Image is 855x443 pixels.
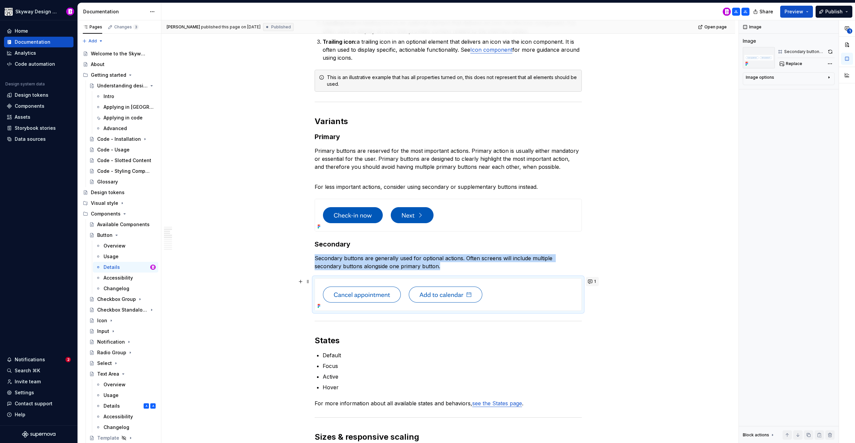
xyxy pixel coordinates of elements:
div: JL [145,403,148,409]
div: Usage [104,253,119,260]
a: Components [4,101,73,111]
button: Publish [816,6,852,18]
a: Supernova Logo [22,431,55,438]
div: Visual style [91,200,118,206]
p: For more information about all available states and behaviors, . [315,399,582,407]
a: Code - Usage [87,144,158,155]
a: see the States page [472,400,522,407]
div: Code - Styling Components [97,168,152,174]
div: Analytics [15,50,36,56]
div: Code automation [15,61,55,67]
a: Code - Installation [87,134,158,144]
div: Settings [15,389,34,396]
a: Checkbox Standalone [87,305,158,315]
a: Accessibility [93,411,158,422]
a: Code automation [4,59,73,69]
div: Applying in code [104,114,143,121]
a: Changelog [93,422,158,433]
div: Skyway Design System [15,8,58,15]
strong: States [315,336,340,345]
a: Invite team [4,376,73,387]
div: Code - Installation [97,136,141,142]
p: For less important actions, consider using secondary or supplementary buttons instead. [315,183,582,191]
div: Template [97,435,119,441]
button: Search ⌘K [4,365,73,376]
div: published this page on [DATE] [201,24,261,30]
div: Design tokens [91,189,125,196]
div: Code - Slotted Content [97,157,151,164]
div: Changelog [104,285,129,292]
div: Contact support [15,400,52,407]
div: JL [152,403,154,409]
div: Checkbox Standalone [97,307,148,313]
a: Notification [87,337,158,347]
button: Image options [746,75,832,83]
p: Primary buttons are reserved for the most important actions. Primary action is usually either man... [315,147,582,179]
div: Help [15,411,25,418]
div: Accessibility [104,413,133,420]
a: Documentation [4,37,73,47]
p: Default [323,351,582,359]
button: Skyway Design SystemBobby Davis [1,4,76,19]
div: Advanced [104,125,127,132]
div: Usage [104,392,119,399]
div: Changelog [104,424,129,431]
a: Applying in code [93,112,158,123]
a: Usage [93,251,158,262]
div: Text Area [97,371,119,377]
a: Understanding design tokens [87,80,158,91]
a: Select [87,358,158,369]
span: Replace [786,61,802,66]
div: Search ⌘K [15,367,40,374]
div: Getting started [91,72,126,78]
a: Data sources [4,134,73,144]
span: [PERSON_NAME] [167,24,200,30]
div: JL [734,9,738,14]
button: Replace [778,59,805,68]
div: About [91,61,105,68]
strong: Trailing icon: [323,38,357,45]
span: 1 [847,28,852,34]
p: Focus [323,362,582,370]
p: a trailing icon in an optional element that delivers an icon via the icon component. It is often ... [323,38,582,62]
a: About [80,59,158,70]
div: Secondary button-img [784,49,825,54]
div: Applying in [GEOGRAPHIC_DATA] [104,104,154,110]
span: Add [89,38,97,44]
div: Storybook stories [15,125,56,131]
div: Details [104,264,120,271]
a: Assets [4,112,73,122]
a: Applying in [GEOGRAPHIC_DATA] [93,102,158,112]
span: Published [271,24,291,30]
div: Understanding design tokens [97,82,148,89]
a: Glossary [87,176,158,187]
div: Block actions [743,432,769,438]
div: Documentation [83,8,146,15]
div: Image options [746,75,774,80]
p: Hover [323,383,582,391]
p: Secondary buttons are generally used for optional actions. Often screens will include multiple se... [315,254,582,270]
span: Open page [704,24,727,30]
button: 1 [586,277,599,286]
div: Components [91,210,121,217]
a: Icon component [470,46,512,53]
div: Select [97,360,112,367]
div: Visual style [80,198,158,208]
img: Secondary button examples [743,47,775,68]
div: Notifications [15,356,45,363]
div: Glossary [97,178,118,185]
a: DetailsBobby Davis [93,262,158,273]
h2: Sizes & responsive scaling [315,432,582,442]
div: Design system data [5,81,45,87]
a: Checkbox Group [87,294,158,305]
button: Contact support [4,398,73,409]
a: Advanced [93,123,158,134]
a: Available Components [87,219,158,230]
div: Components [15,103,44,109]
a: Button [87,230,158,241]
div: Block actions [743,430,775,440]
span: Share [759,8,773,15]
div: Checkbox Group [97,296,136,303]
div: JL [743,9,747,14]
div: Accessibility [104,275,133,281]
